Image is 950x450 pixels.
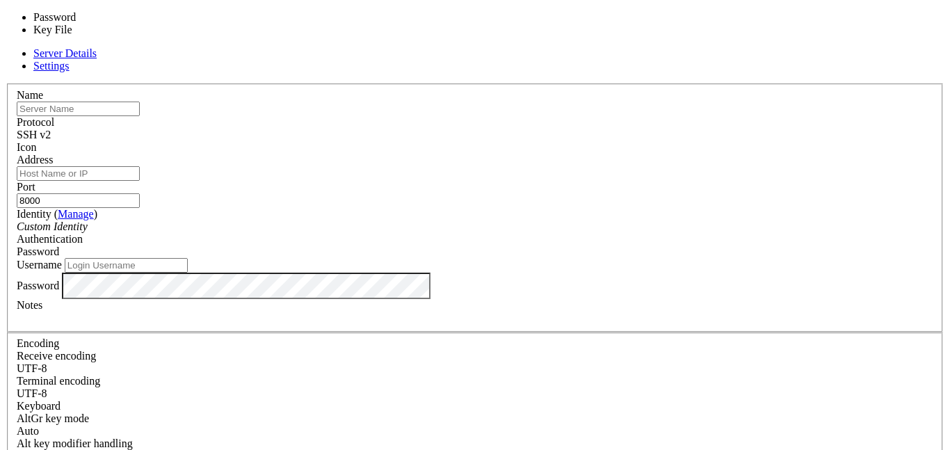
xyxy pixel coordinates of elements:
label: Keyboard [17,400,61,412]
a: Server Details [33,47,97,59]
label: Notes [17,299,42,311]
span: SSH v2 [17,129,51,140]
div: SSH v2 [17,129,933,141]
a: Settings [33,60,70,72]
label: Icon [17,141,36,153]
span: UTF-8 [17,387,47,399]
label: Address [17,154,53,166]
label: Set the expected encoding for data received from the host. If the encodings do not match, visual ... [17,412,89,424]
span: UTF-8 [17,362,47,374]
label: Encoding [17,337,59,349]
div: UTF-8 [17,387,933,400]
label: Set the expected encoding for data received from the host. If the encodings do not match, visual ... [17,350,96,362]
span: ( ) [54,208,97,220]
label: Protocol [17,116,54,128]
a: Manage [58,208,94,220]
li: Password [33,11,149,24]
label: Authentication [17,233,83,245]
label: Controls how the Alt key is handled. Escape: Send an ESC prefix. 8-Bit: Add 128 to the typed char... [17,437,133,449]
div: UTF-8 [17,362,933,375]
label: Name [17,89,43,101]
span: Auto [17,425,39,437]
input: Login Username [65,258,188,273]
input: Port Number [17,193,140,208]
label: Username [17,259,62,271]
label: Identity [17,208,97,220]
div: Password [17,246,933,258]
div: Auto [17,425,933,437]
input: Server Name [17,102,140,116]
label: The default terminal encoding. ISO-2022 enables character map translations (like graphics maps). ... [17,375,100,387]
span: Password [17,246,59,257]
input: Host Name or IP [17,166,140,181]
i: Custom Identity [17,220,88,232]
li: Key File [33,24,149,36]
label: Password [17,279,59,291]
div: Custom Identity [17,220,933,233]
label: Port [17,181,35,193]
